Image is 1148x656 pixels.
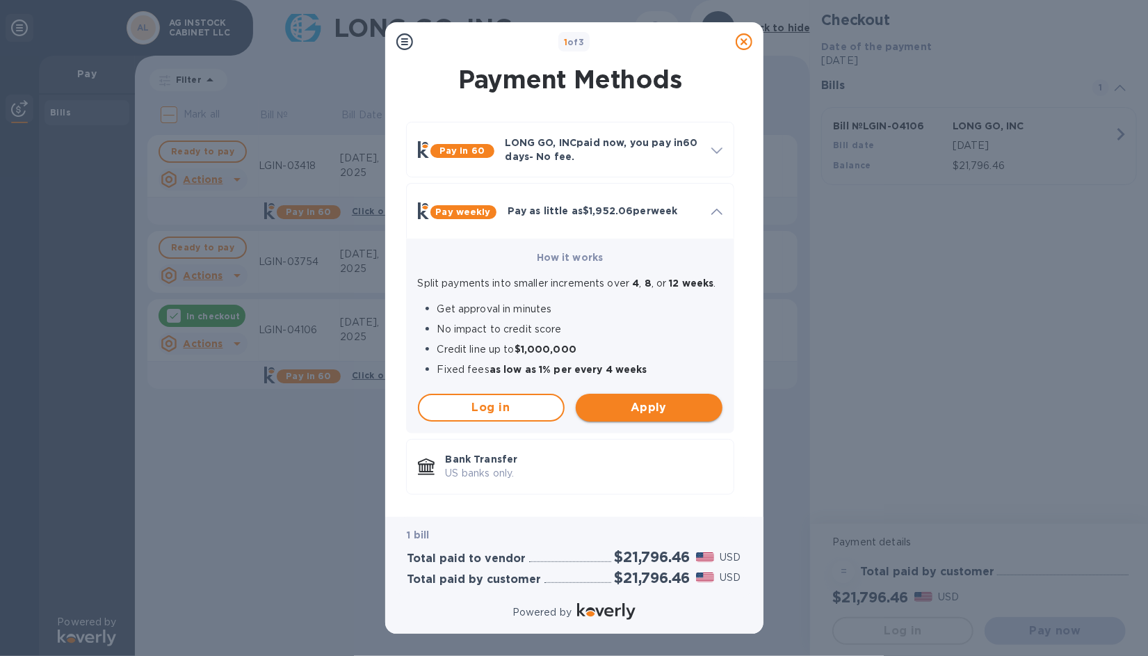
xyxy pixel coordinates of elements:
b: 1 bill [407,529,430,541]
span: Log in [430,399,552,416]
button: Log in [418,394,565,422]
span: Apply [587,399,711,416]
b: 12 weeks [670,278,714,289]
h1: Payment Methods [403,65,737,94]
img: USD [696,573,715,582]
h3: Total paid to vendor [407,552,526,566]
b: of 3 [564,37,585,47]
b: $1,000,000 [515,344,576,355]
b: 4 [629,278,639,289]
p: USD [720,570,741,585]
button: Apply [576,394,722,422]
p: Credit line up to [437,342,722,357]
b: as low as 1% per every 4 weeks [490,364,647,375]
p: US banks only. [446,466,722,481]
p: Split payments into smaller increments over , , or . [418,276,722,291]
p: Pay as little as $1,952.06 per week [508,204,700,218]
p: Bank Transfer [446,452,722,466]
span: 1 [564,37,567,47]
img: Logo [577,603,636,620]
p: Powered by [512,605,572,620]
b: Pay in 60 [439,145,485,156]
h2: $21,796.46 [614,569,690,586]
b: How it works [537,252,604,263]
h3: Total paid by customer [407,573,542,586]
b: Pay weekly [436,207,491,217]
p: LONG GO, INC paid now, you pay in 60 days - No fee. [506,136,700,163]
p: Fixed fees [437,362,722,377]
img: USD [696,552,715,562]
p: Get approval in minutes [437,302,722,317]
p: No impact to credit score [437,322,722,337]
b: 8 [642,278,652,289]
p: USD [720,550,741,565]
h2: $21,796.46 [614,548,690,566]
